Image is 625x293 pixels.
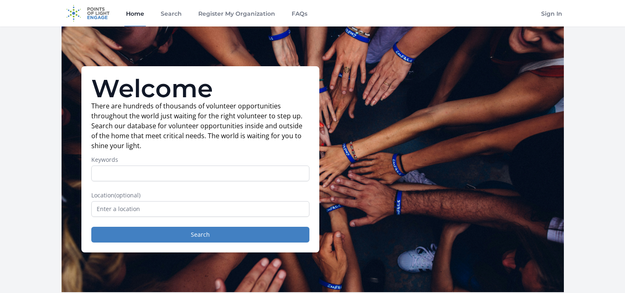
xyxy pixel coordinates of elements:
[114,191,140,199] span: (optional)
[91,156,309,164] label: Keywords
[91,76,309,101] h1: Welcome
[91,201,309,217] input: Enter a location
[91,101,309,151] p: There are hundreds of thousands of volunteer opportunities throughout the world just waiting for ...
[91,191,309,199] label: Location
[91,227,309,243] button: Search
